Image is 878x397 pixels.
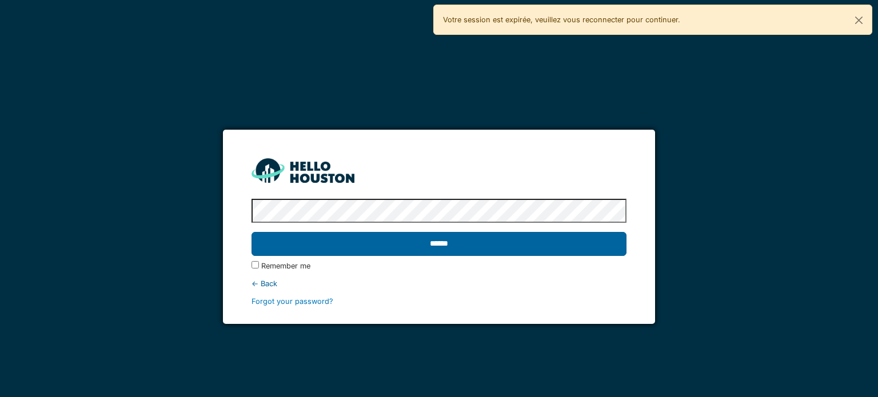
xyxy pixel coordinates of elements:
[252,297,333,306] a: Forgot your password?
[261,260,310,271] label: Remember me
[433,5,872,35] div: Votre session est expirée, veuillez vous reconnecter pour continuer.
[252,278,626,289] div: ← Back
[252,158,354,183] img: HH_line-BYnF2_Hg.png
[846,5,872,35] button: Close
